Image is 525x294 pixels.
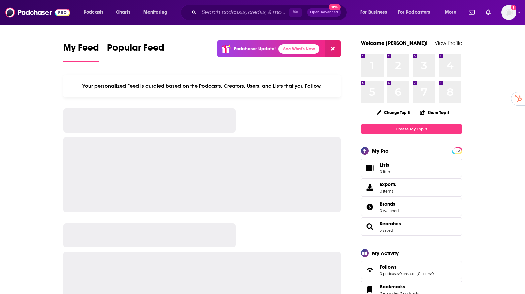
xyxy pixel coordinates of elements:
[84,8,103,17] span: Podcasts
[431,271,441,276] a: 0 lists
[380,284,419,290] a: Bookmarks
[143,8,167,17] span: Monitoring
[445,8,456,17] span: More
[380,169,393,174] span: 0 items
[440,7,465,18] button: open menu
[380,162,389,168] span: Lists
[5,6,70,19] img: Podchaser - Follow, Share and Rate Podcasts
[380,271,399,276] a: 0 podcasts
[418,271,431,276] a: 0 users
[361,261,462,279] span: Follows
[139,7,176,18] button: open menu
[380,264,441,270] a: Follows
[361,217,462,236] span: Searches
[380,264,397,270] span: Follows
[63,42,99,62] a: My Feed
[466,7,478,18] a: Show notifications dropdown
[380,181,396,187] span: Exports
[380,201,395,207] span: Brands
[363,202,377,212] a: Brands
[380,208,399,213] a: 0 watched
[399,271,417,276] a: 0 creators
[373,108,415,117] button: Change Top 8
[363,163,377,173] span: Lists
[399,271,399,276] span: ,
[380,201,399,207] a: Brands
[79,7,112,18] button: open menu
[361,40,428,46] a: Welcome [PERSON_NAME]!
[361,159,462,177] a: Lists
[63,42,99,57] span: My Feed
[310,11,338,14] span: Open Advanced
[363,222,377,231] a: Searches
[372,250,399,256] div: My Activity
[111,7,134,18] a: Charts
[360,8,387,17] span: For Business
[511,5,516,10] svg: Add a profile image
[398,8,430,17] span: For Podcasters
[394,7,440,18] button: open menu
[289,8,302,17] span: ⌘ K
[187,5,353,20] div: Search podcasts, credits, & more...
[380,284,405,290] span: Bookmarks
[420,106,450,119] button: Share Top 8
[380,220,401,227] a: Searches
[380,228,393,233] a: 3 saved
[107,42,164,57] span: Popular Feed
[501,5,516,20] button: Show profile menu
[356,7,395,18] button: open menu
[435,40,462,46] a: View Profile
[380,162,393,168] span: Lists
[361,198,462,216] span: Brands
[361,178,462,197] a: Exports
[363,183,377,192] span: Exports
[372,148,389,154] div: My Pro
[107,42,164,62] a: Popular Feed
[234,46,276,52] p: Podchaser Update!
[278,44,319,54] a: See What's New
[453,148,461,153] a: PRO
[380,189,396,194] span: 0 items
[483,7,493,18] a: Show notifications dropdown
[116,8,130,17] span: Charts
[361,124,462,134] a: Create My Top 8
[63,75,341,97] div: Your personalized Feed is curated based on the Podcasts, Creators, Users, and Lists that you Follow.
[307,8,341,17] button: Open AdvancedNew
[329,4,341,10] span: New
[431,271,431,276] span: ,
[199,7,289,18] input: Search podcasts, credits, & more...
[501,5,516,20] span: Logged in as sammyrsiegel
[501,5,516,20] img: User Profile
[363,265,377,275] a: Follows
